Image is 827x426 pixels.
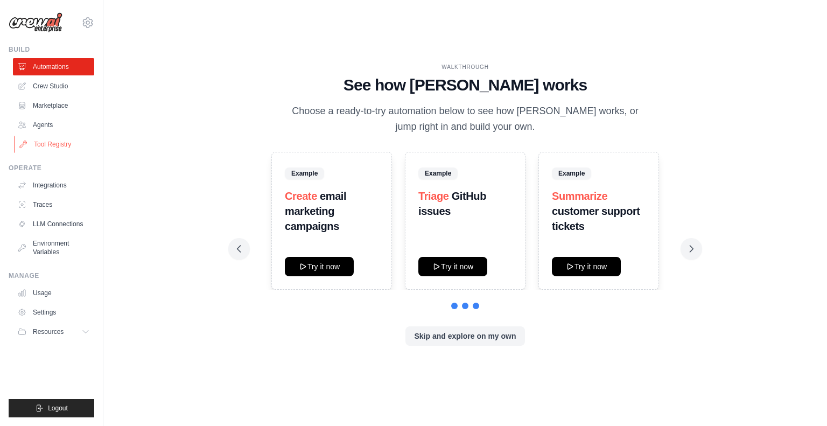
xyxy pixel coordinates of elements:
span: Summarize [552,190,607,202]
p: Choose a ready-to-try automation below to see how [PERSON_NAME] works, or jump right in and build... [284,103,646,135]
button: Try it now [418,257,487,276]
a: Tool Registry [14,136,95,153]
button: Skip and explore on my own [405,326,524,346]
img: Logo [9,12,62,33]
strong: GitHub issues [418,190,486,217]
a: Marketplace [13,97,94,114]
button: Logout [9,399,94,417]
div: WALKTHROUGH [237,63,693,71]
a: Traces [13,196,94,213]
span: Example [418,167,458,179]
div: Build [9,45,94,54]
a: Usage [13,284,94,302]
span: Triage [418,190,449,202]
a: Settings [13,304,94,321]
span: Example [285,167,324,179]
span: Example [552,167,591,179]
button: Try it now [285,257,354,276]
a: LLM Connections [13,215,94,233]
span: Create [285,190,317,202]
a: Agents [13,116,94,134]
button: Try it now [552,257,621,276]
button: Resources [13,323,94,340]
h1: See how [PERSON_NAME] works [237,75,693,95]
a: Crew Studio [13,78,94,95]
strong: customer support tickets [552,205,640,232]
div: Manage [9,271,94,280]
span: Resources [33,327,64,336]
strong: email marketing campaigns [285,190,346,232]
span: Logout [48,404,68,413]
a: Environment Variables [13,235,94,261]
div: Operate [9,164,94,172]
a: Integrations [13,177,94,194]
a: Automations [13,58,94,75]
